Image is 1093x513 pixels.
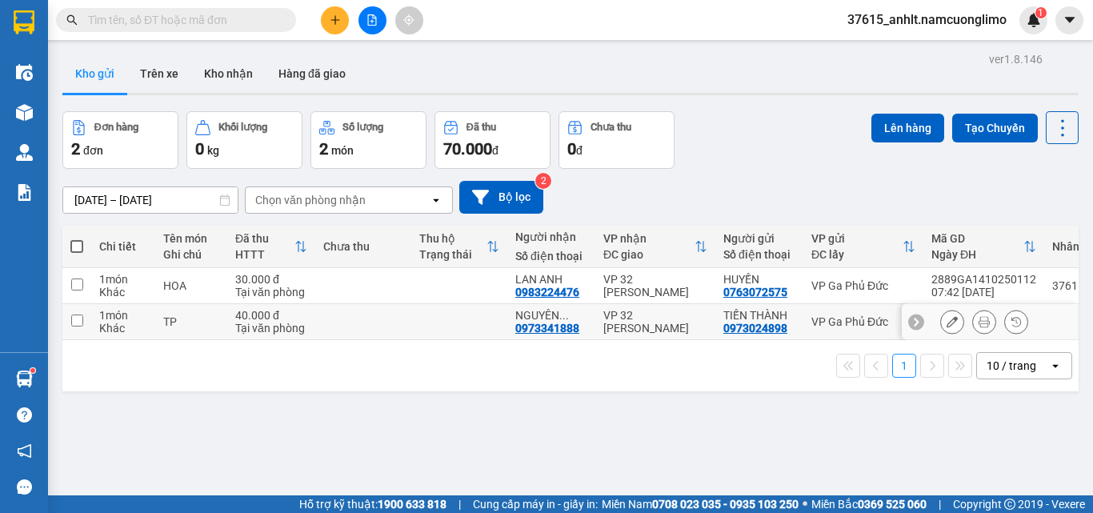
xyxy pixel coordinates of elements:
svg: open [430,194,442,206]
div: ver 1.8.146 [989,50,1043,68]
div: VP gửi [811,232,903,245]
span: Cung cấp máy in - giấy in: [473,495,598,513]
button: Đơn hàng2đơn [62,111,178,169]
button: Kho gửi [62,54,127,93]
sup: 1 [1035,7,1047,18]
span: Hỗ trợ kỹ thuật: [299,495,446,513]
span: 37615_anhlt.namcuonglimo [835,10,1019,30]
div: 30.000 đ [235,273,307,286]
th: Toggle SortBy [411,226,507,268]
div: LAN ANH [515,273,587,286]
img: warehouse-icon [16,144,33,161]
div: ĐC giao [603,248,695,261]
div: 2889GA1410250112 [931,273,1036,286]
button: Chưa thu0đ [559,111,675,169]
div: Thu hộ [419,232,486,245]
button: Bộ lọc [459,181,543,214]
span: plus [330,14,341,26]
div: 10 / trang [987,358,1036,374]
div: Chi tiết [99,240,147,253]
strong: 1900 633 818 [378,498,446,511]
span: | [458,495,461,513]
div: Tại văn phòng [235,286,307,299]
button: caret-down [1055,6,1083,34]
span: question-circle [17,407,32,423]
div: VP 32 [PERSON_NAME] [603,273,707,299]
div: Số điện thoại [515,250,587,263]
div: Khác [99,286,147,299]
div: Khối lượng [218,122,267,133]
div: 07:42 [DATE] [931,286,1036,299]
div: HTTT [235,248,294,261]
div: Đã thu [466,122,496,133]
span: 1 [1038,7,1043,18]
img: solution-icon [16,184,33,201]
span: notification [17,443,32,459]
strong: 0708 023 035 - 0935 103 250 [652,498,799,511]
button: Khối lượng0kg [186,111,302,169]
span: 2 [319,139,328,158]
button: 1 [892,354,916,378]
img: logo-vxr [14,10,34,34]
span: kg [207,144,219,157]
div: Chọn văn phòng nhận [255,192,366,208]
svg: open [1049,359,1062,372]
sup: 2 [535,173,551,189]
div: Khác [99,322,147,335]
th: Toggle SortBy [923,226,1044,268]
th: Toggle SortBy [595,226,715,268]
button: Đã thu70.000đ [434,111,551,169]
div: TIẾN THÀNH [723,309,795,322]
div: 1 món [99,309,147,322]
button: plus [321,6,349,34]
div: 0973024898 [723,322,787,335]
button: aim [395,6,423,34]
div: Tên món [163,232,219,245]
img: warehouse-icon [16,104,33,121]
button: Hàng đã giao [266,54,358,93]
button: Trên xe [127,54,191,93]
input: Tìm tên, số ĐT hoặc mã đơn [88,11,277,29]
div: Đơn hàng [94,122,138,133]
span: đ [576,144,583,157]
button: file-add [358,6,386,34]
span: món [331,144,354,157]
div: ĐC lấy [811,248,903,261]
span: message [17,479,32,495]
span: đ [492,144,498,157]
div: 0983224476 [515,286,579,299]
input: Select a date range. [63,187,238,213]
span: file-add [366,14,378,26]
span: 0 [567,139,576,158]
button: Tạo Chuyến [952,114,1038,142]
div: 0973341888 [515,322,579,335]
div: Đã thu [235,232,294,245]
img: warehouse-icon [16,64,33,81]
span: caret-down [1063,13,1077,27]
span: 70.000 [443,139,492,158]
span: Miền Nam [602,495,799,513]
button: Kho nhận [191,54,266,93]
div: Người nhận [515,230,587,243]
div: Số lượng [342,122,383,133]
div: NGUYÊN NGỌC LẠN [515,309,587,322]
div: 1 món [99,273,147,286]
div: Ngày ĐH [931,248,1023,261]
div: Sửa đơn hàng [940,310,964,334]
span: 2 [71,139,80,158]
th: Toggle SortBy [803,226,923,268]
span: copyright [1004,499,1015,510]
span: Miền Bắc [811,495,927,513]
div: HOA [163,279,219,292]
div: Mã GD [931,232,1023,245]
span: aim [403,14,414,26]
sup: 1 [30,368,35,373]
span: 0 [195,139,204,158]
strong: 0369 525 060 [858,498,927,511]
span: đơn [83,144,103,157]
div: VP Ga Phủ Đức [811,315,915,328]
div: 40.000 đ [235,309,307,322]
div: VP 32 [PERSON_NAME] [603,309,707,335]
div: VP nhận [603,232,695,245]
img: warehouse-icon [16,371,33,387]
